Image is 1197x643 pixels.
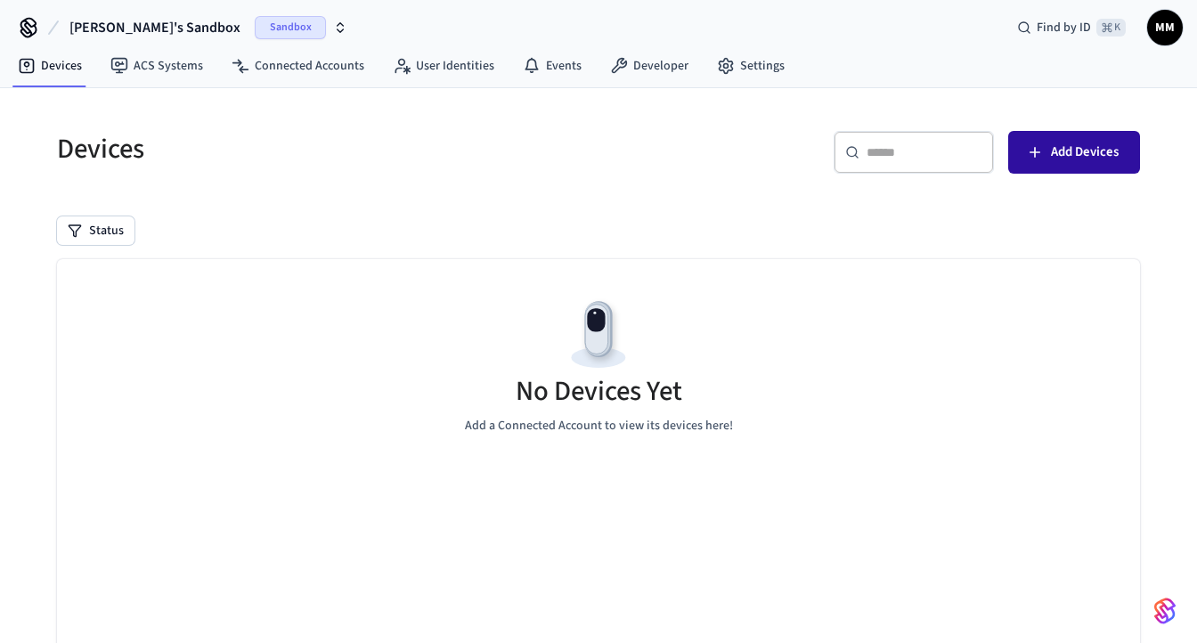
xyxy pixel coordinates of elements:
a: User Identities [379,50,509,82]
span: Sandbox [255,16,326,39]
span: Find by ID [1037,19,1091,37]
a: Events [509,50,596,82]
a: Settings [703,50,799,82]
img: Devices Empty State [558,295,639,375]
span: MM [1149,12,1181,44]
img: SeamLogoGradient.69752ec5.svg [1154,597,1176,625]
a: Developer [596,50,703,82]
h5: No Devices Yet [516,373,682,410]
a: Connected Accounts [217,50,379,82]
span: Add Devices [1051,141,1119,164]
a: Devices [4,50,96,82]
p: Add a Connected Account to view its devices here! [465,417,733,435]
button: Status [57,216,134,245]
button: MM [1147,10,1183,45]
span: [PERSON_NAME]'s Sandbox [69,17,240,38]
h5: Devices [57,131,588,167]
a: ACS Systems [96,50,217,82]
span: ⌘ K [1096,19,1126,37]
div: Find by ID⌘ K [1003,12,1140,44]
button: Add Devices [1008,131,1140,174]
